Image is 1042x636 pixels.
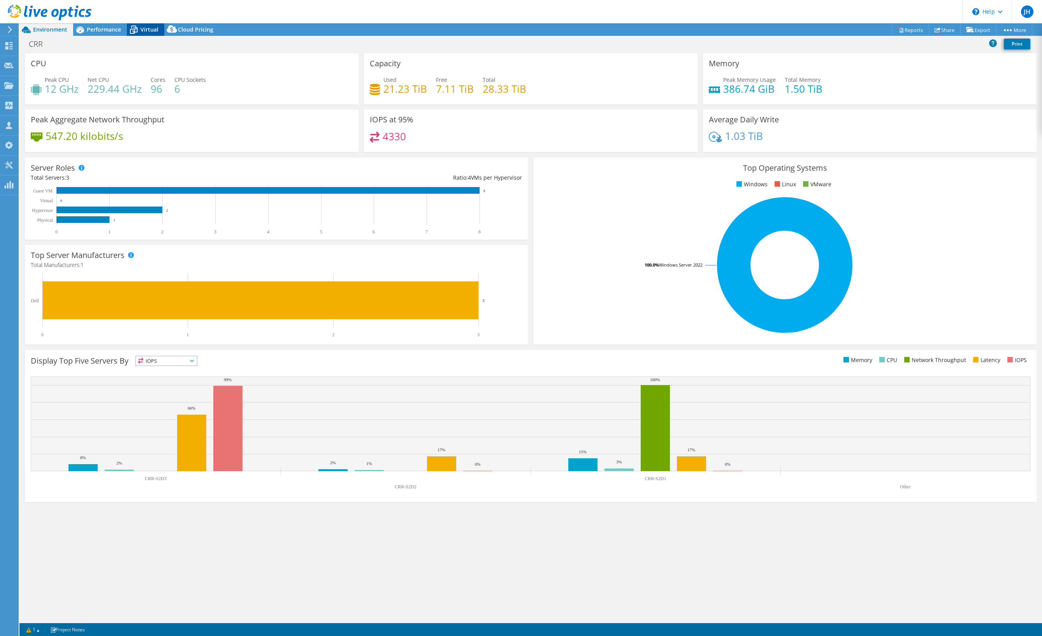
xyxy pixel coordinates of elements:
text: 3 [477,332,480,337]
span: Environment [33,26,67,33]
text: 1 [108,229,111,235]
h4: Total Manufacturers: [31,261,522,269]
span: 3 [66,174,69,181]
text: 0 [60,199,62,203]
span: Peak Memory Usage [723,76,776,83]
text: 0% [475,462,481,466]
h1: CRR [25,40,55,48]
text: 6 [373,229,375,235]
h4: 547.20 kilobits/s [46,132,123,140]
li: IOPS [1005,356,1027,364]
h4: 1.03 TiB [725,132,763,140]
li: Windows [734,180,768,189]
text: CRR-S2D2 [395,484,416,489]
span: IOPS [136,356,197,366]
tspan: Windows Server 2022 [659,262,703,268]
a: More [996,24,1032,36]
text: Guest VM [33,188,53,194]
a: Export [960,24,996,36]
text: 1 [113,218,115,222]
h3: CPU [31,59,46,68]
text: Virtual [40,198,53,203]
text: 2% [330,460,336,465]
h3: Capacity [370,59,401,68]
text: CRR-S2D3 [145,476,166,481]
span: Performance [87,26,121,33]
text: 0 [55,229,58,235]
text: 5 [320,229,322,235]
span: JH [1021,5,1033,18]
div: Total Servers: [31,173,276,182]
text: 0 [41,332,44,337]
tspan: 100.0% [645,262,659,268]
span: 1 [81,261,84,269]
h3: Average Daily Write [709,115,779,124]
li: Memory [842,356,872,364]
li: Latency [971,356,1000,364]
text: 17% [687,447,695,452]
text: 2 [332,332,334,337]
h4: 96 [151,85,165,93]
h4: 12 GHz [45,85,79,93]
a: Project Notes [45,625,90,634]
li: Network Throughput [902,356,966,364]
li: CPU [877,356,897,364]
text: 3 [482,298,485,303]
text: 2 [161,229,163,235]
text: 7 [425,229,428,235]
text: 15% [579,449,587,454]
li: Linux [773,180,796,189]
h4: 6 [174,85,206,93]
text: 99% [224,377,232,382]
text: 8 [478,229,481,235]
span: Used [383,76,397,83]
a: 1 [21,625,45,634]
h3: Memory [709,59,739,68]
text: 3% [616,459,622,464]
text: 1% [366,461,372,466]
text: 2 [166,208,168,212]
text: 17% [438,447,445,452]
h4: 229.44 GHz [88,85,142,93]
text: 8% [80,455,86,460]
span: 4 [468,174,471,181]
h3: IOPS at 95% [370,115,413,124]
text: 3 [214,229,216,235]
h4: 21.23 TiB [383,85,427,93]
h4: 7.11 TiB [436,85,474,93]
h3: Top Operating Systems [539,164,1030,172]
span: Net CPU [88,76,109,83]
span: Cloud Pricing [178,26,213,33]
a: Reports [892,24,929,36]
span: Total [483,76,496,83]
h3: Peak Aggregate Network Throughput [31,115,164,124]
span: CPU Sockets [174,76,206,83]
a: Print [1004,39,1030,49]
h4: 28.33 TiB [483,85,526,93]
span: Virtual [141,26,158,33]
text: 100% [650,377,660,382]
text: Other [900,484,910,489]
a: Share [929,24,961,36]
text: 8 [483,189,485,193]
div: Ratio: VMs per Hypervisor [276,173,522,182]
text: Hypervisor [32,208,53,213]
li: VMware [801,180,831,189]
text: 1 [186,332,189,337]
span: Cores [151,76,165,83]
h4: 386.74 GiB [723,85,776,93]
h4: 4330 [383,132,406,141]
h3: Server Roles [31,164,75,172]
text: 66% [188,406,195,410]
span: Free [436,76,447,83]
span: Total Memory [785,76,821,83]
text: 4 [267,229,269,235]
h3: Top Server Manufacturers [31,251,125,260]
text: CRR-S2D1 [645,476,666,481]
svg: \n [972,8,979,15]
h4: 1.50 TiB [785,85,822,93]
text: 2% [116,461,122,465]
text: Dell [31,298,39,304]
span: Peak CPU [45,76,69,83]
text: 0% [725,462,731,466]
